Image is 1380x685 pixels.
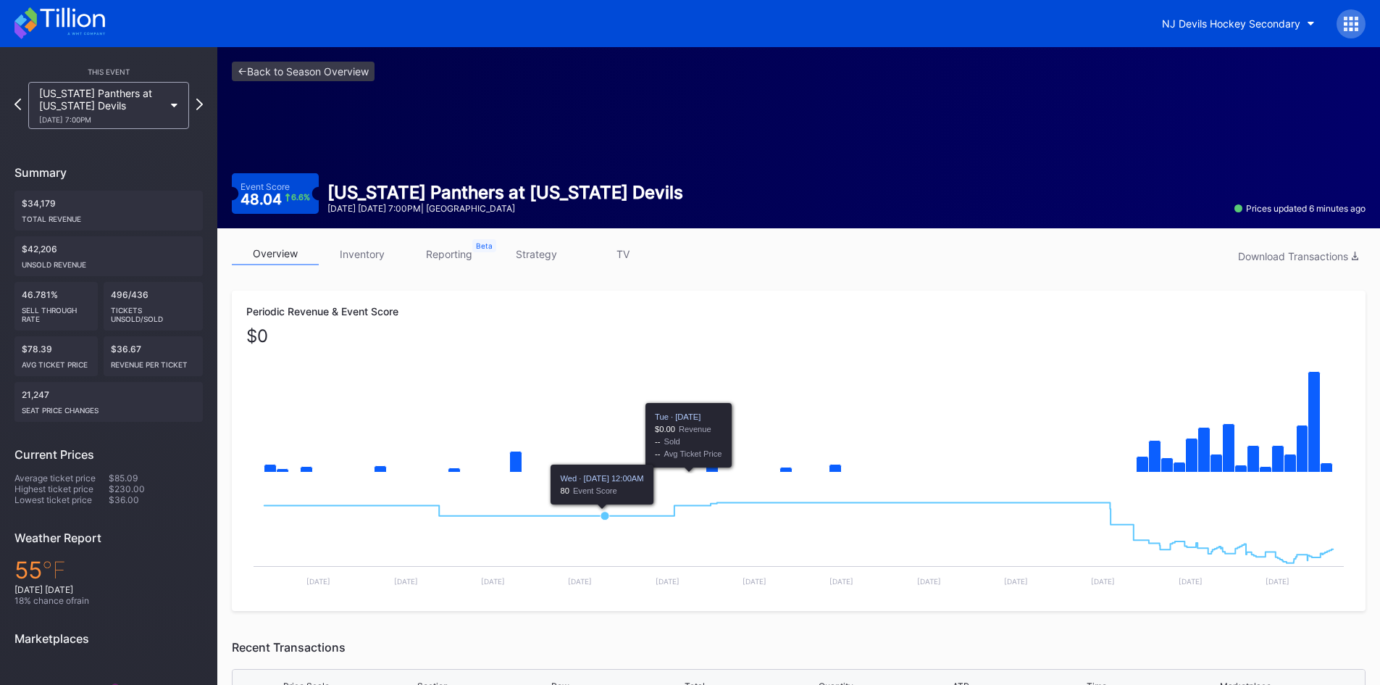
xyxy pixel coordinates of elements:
[109,494,203,505] div: $36.00
[14,447,203,462] div: Current Prices
[14,473,109,483] div: Average ticket price
[394,577,418,586] text: [DATE]
[406,243,493,265] a: reporting
[111,300,196,323] div: Tickets Unsold/Sold
[241,181,290,192] div: Event Score
[22,354,91,369] div: Avg ticket price
[232,62,375,81] a: <-Back to Season Overview
[291,194,310,202] div: 6.6 %
[111,354,196,369] div: Revenue per ticket
[1091,577,1115,586] text: [DATE]
[493,243,580,265] a: strategy
[829,577,853,586] text: [DATE]
[327,203,683,214] div: [DATE] [DATE] 7:00PM | [GEOGRAPHIC_DATA]
[14,282,98,331] div: 46.781%
[743,577,766,586] text: [DATE]
[917,577,941,586] text: [DATE]
[1151,10,1326,37] button: NJ Devils Hockey Secondary
[14,236,203,276] div: $42,206
[1238,250,1358,262] div: Download Transactions
[327,182,683,203] div: [US_STATE] Panthers at [US_STATE] Devils
[22,254,196,269] div: Unsold Revenue
[14,483,109,494] div: Highest ticket price
[14,336,98,376] div: $78.39
[14,191,203,231] div: $34,179
[656,577,679,586] text: [DATE]
[42,556,66,584] span: ℉
[39,87,164,124] div: [US_STATE] Panthers at [US_STATE] Devils
[14,165,203,180] div: Summary
[14,595,203,606] div: 18 % chance of rain
[1179,577,1203,586] text: [DATE]
[14,494,109,505] div: Lowest ticket price
[14,631,203,646] div: Marketplaces
[1004,577,1028,586] text: [DATE]
[22,400,196,415] div: seat price changes
[246,329,268,343] div: $ 0
[22,300,91,323] div: Sell Through Rate
[580,243,666,265] a: TV
[246,305,1351,317] div: Periodic Revenue & Event Score
[109,483,203,494] div: $230.00
[14,556,203,584] div: 55
[241,192,311,207] div: 48.04
[1162,17,1300,30] div: NJ Devils Hockey Secondary
[1231,246,1366,266] button: Download Transactions
[232,243,319,265] a: overview
[104,336,203,376] div: $36.67
[246,488,1351,597] svg: Chart title
[232,640,1366,655] div: Recent Transactions
[246,343,1351,488] svg: Chart title
[306,577,330,586] text: [DATE]
[1266,577,1289,586] text: [DATE]
[319,243,406,265] a: inventory
[568,577,592,586] text: [DATE]
[14,584,203,595] div: [DATE] [DATE]
[481,577,505,586] text: [DATE]
[39,115,164,124] div: [DATE] 7:00PM
[14,531,203,545] div: Weather Report
[14,382,203,422] div: 21,247
[104,282,203,331] div: 496/436
[109,473,203,483] div: $85.09
[14,67,203,76] div: This Event
[22,209,196,223] div: Total Revenue
[1234,203,1366,214] div: Prices updated 6 minutes ago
